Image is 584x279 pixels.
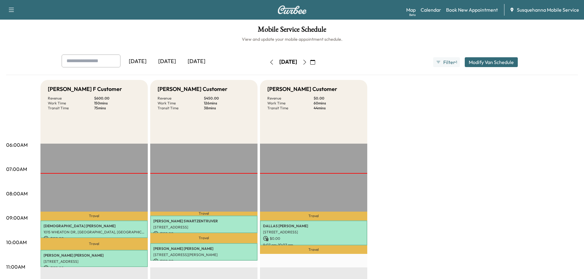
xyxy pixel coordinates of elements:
img: Curbee Logo [277,6,307,14]
a: Book New Appointment [446,6,498,13]
span: 1 [456,60,457,65]
p: 44 mins [314,106,360,111]
p: Travel [260,245,367,254]
div: [DATE] [123,55,152,69]
h5: [PERSON_NAME] F Customer [48,85,122,93]
p: Work Time [158,101,204,106]
p: 9:07 am - 10:07 am [263,243,364,247]
p: [PERSON_NAME] [PERSON_NAME] [44,253,145,258]
p: Travel [150,233,258,243]
p: Work Time [48,101,94,106]
span: Filter [443,58,454,66]
p: Travel [150,212,258,216]
div: [DATE] [182,55,211,69]
div: [DATE] [152,55,182,69]
div: [DATE] [279,58,297,66]
p: [DEMOGRAPHIC_DATA] [PERSON_NAME] [44,224,145,228]
p: 38 mins [204,106,250,111]
p: Work Time [267,101,314,106]
p: 06:00AM [6,141,28,149]
p: 09:00AM [6,214,28,221]
p: 08:00AM [6,190,28,197]
p: $ 0.00 [263,236,364,241]
button: Modify Van Schedule [465,57,518,67]
span: Susquehanna Mobile Service [517,6,579,13]
p: Transit Time [48,106,94,111]
p: $ 450.00 [204,96,250,101]
p: Revenue [267,96,314,101]
p: 11:00AM [6,263,25,270]
p: $ 600.00 [94,96,140,101]
p: $ 0.00 [314,96,360,101]
p: $ 150.00 [44,265,145,271]
a: Calendar [421,6,441,13]
p: $ 150.00 [153,231,254,236]
p: Transit Time [158,106,204,111]
p: 07:00AM [6,165,27,173]
span: ● [454,61,456,64]
p: 126 mins [204,101,250,106]
p: Travel [40,238,148,250]
p: Transit Time [267,106,314,111]
p: Revenue [48,96,94,101]
p: $ 150.00 [153,258,254,264]
p: [STREET_ADDRESS] [263,230,364,235]
p: [STREET_ADDRESS] [44,259,145,264]
p: DALLAS [PERSON_NAME] [263,224,364,228]
div: Beta [409,13,416,17]
p: [PERSON_NAME] SWARTZENTRUVER [153,219,254,224]
button: Filter●1 [433,57,460,67]
p: 150 mins [94,101,140,106]
p: 60 mins [314,101,360,106]
p: [STREET_ADDRESS][PERSON_NAME] [153,252,254,257]
h5: [PERSON_NAME] Customer [267,85,337,93]
p: Revenue [158,96,204,101]
p: 75 mins [94,106,140,111]
p: $ 150.00 [44,236,145,241]
p: Travel [40,212,148,221]
p: 10:00AM [6,239,27,246]
p: Travel [260,212,367,221]
a: MapBeta [406,6,416,13]
p: [STREET_ADDRESS] [153,225,254,230]
h6: View and update your mobile appointment schedule. [6,36,578,42]
p: 1015 WHEATON DR, [GEOGRAPHIC_DATA], [GEOGRAPHIC_DATA], [GEOGRAPHIC_DATA] [44,230,145,235]
h5: [PERSON_NAME] Customer [158,85,227,93]
p: [PERSON_NAME] [PERSON_NAME] [153,246,254,251]
h1: Mobile Service Schedule [6,26,578,36]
